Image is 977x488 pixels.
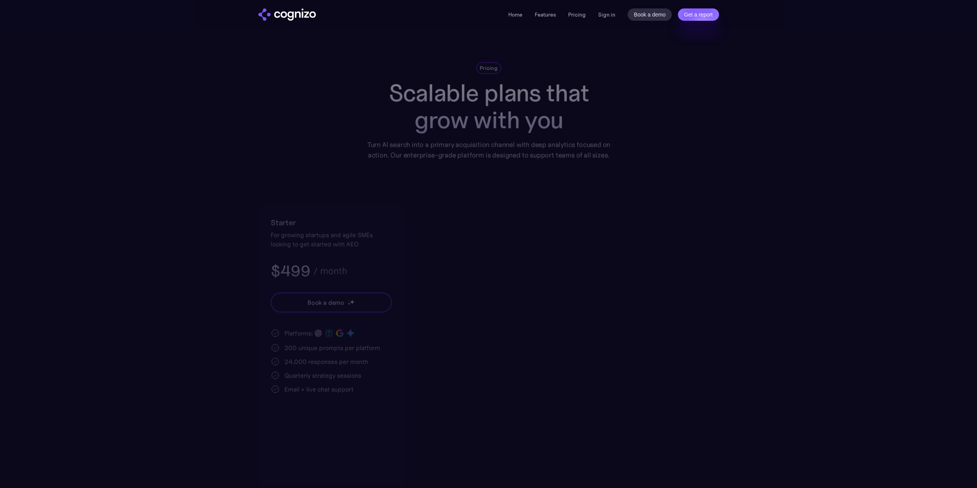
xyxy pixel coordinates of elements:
a: Sign in [598,10,615,19]
div: Quarterly strategy sessions [284,371,361,380]
img: star [349,299,354,304]
div: Platforms: [284,329,313,338]
div: Pricing [479,64,498,71]
a: home [258,8,316,21]
div: 24,000 responses per month [284,357,368,366]
div: Turn AI search into a primary acquisition channel with deep analytics focused on action. Our ente... [361,139,615,160]
div: 200 unique prompts per platform [284,343,380,352]
a: Book a demostarstarstar [271,293,392,313]
div: / month [313,266,347,276]
img: star [347,303,350,305]
div: Email + live chat support [284,385,354,394]
a: Book a demo [628,8,672,21]
div: For growing startups and agile SMEs looking to get started with AEO [271,230,392,249]
h3: $499 [271,261,310,281]
a: Get a report [678,8,719,21]
div: Book a demo [307,298,344,307]
img: cognizo logo [258,8,316,21]
img: star [347,300,349,301]
h1: Scalable plans that grow with you [361,79,615,133]
a: Pricing [568,11,586,18]
a: Features [535,11,556,18]
a: Home [508,11,522,18]
h2: Starter [271,217,392,229]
